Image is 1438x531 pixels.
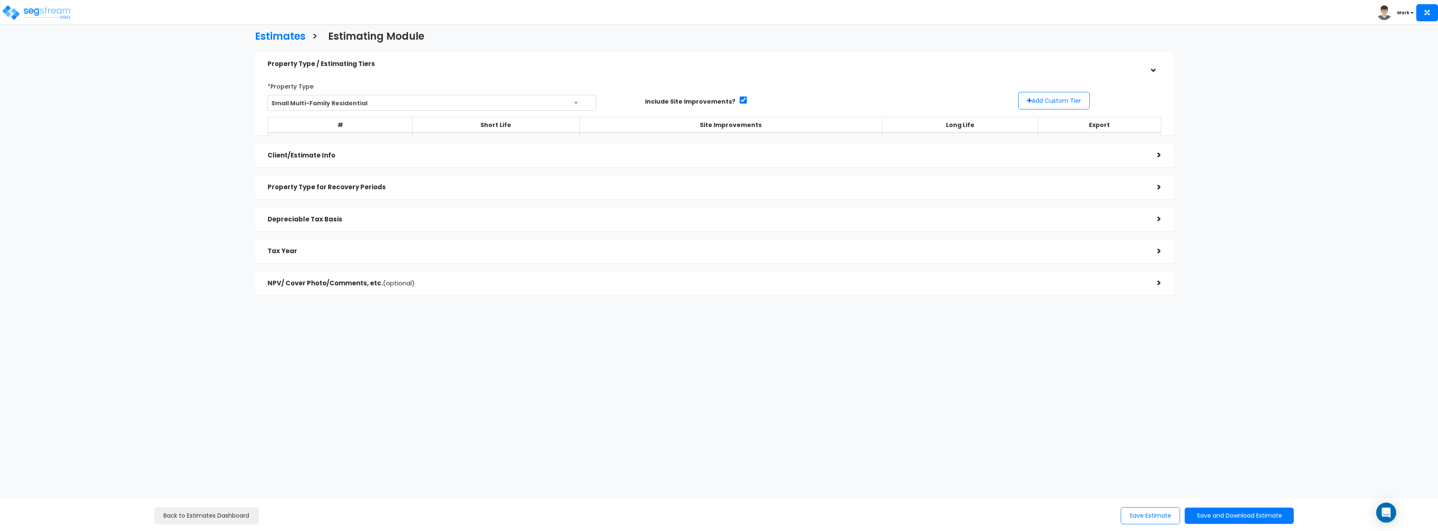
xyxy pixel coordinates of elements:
div: > [1145,181,1161,194]
label: Include Site Improvements? [645,97,735,106]
td: 77.40% [882,133,1038,151]
span: (optional) [383,279,415,287]
a: Back to Estimates Dashboard [154,507,259,524]
span: Small Multi-Family Residential [268,95,596,111]
img: logo_pro_r.png [1,4,72,21]
div: > [1146,56,1159,73]
button: Save Estimate [1121,507,1180,524]
h5: Tax Year [268,248,1145,255]
button: Add Custom Tier [1018,92,1090,109]
div: > [1145,149,1161,162]
h3: Estimating Module [328,31,424,44]
a: Estimates [249,23,306,48]
span: Small Multi-Family Residential [268,95,596,111]
h5: Property Type / Estimating Tiers [268,61,1145,68]
th: Long Life [882,117,1038,133]
div: > [1145,277,1161,290]
a: Estimating Module [322,23,424,48]
h5: NPV/ Cover Photo/Comments, etc. [268,280,1145,287]
th: # [268,117,413,133]
div: > [1145,245,1161,258]
img: avatar.png [1377,5,1392,20]
h5: Property Type for Recovery Periods [268,184,1145,191]
b: Mark [1397,10,1410,16]
td: 2.87% [579,133,882,151]
h5: Client/Estimate Info [268,152,1145,159]
button: Save and Download Estimate [1185,508,1294,524]
h3: Estimates [255,31,306,44]
div: Open Intercom Messenger [1376,503,1396,523]
th: Export [1038,117,1161,133]
th: Site Improvements [579,117,882,133]
th: Short Life [413,117,579,133]
h3: > [312,31,318,44]
h5: Depreciable Tax Basis [268,216,1145,223]
label: *Property Type [268,79,314,91]
td: 19.73% [413,133,579,151]
div: > [1145,213,1161,226]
